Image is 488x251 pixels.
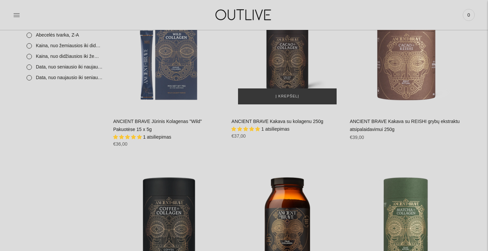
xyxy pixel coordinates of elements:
[276,93,299,100] span: Į krepšelį
[231,126,261,132] span: 5.00 stars
[113,141,127,147] span: €36,00
[350,135,364,140] span: €39,00
[231,133,246,139] span: €37,00
[23,30,107,41] a: Abecelės tvarka, Z-A
[261,126,289,132] span: 1 atsiliepimas
[231,119,323,124] a: ANCIENT BRAVE Kakava su kolagenu 250g
[350,119,460,132] a: ANCIENT BRAVE Kakava su REISHI grybų ekstraktu atsipalaidavimui 250g
[238,88,336,104] button: Į krepšelį
[464,10,473,20] span: 0
[203,3,285,26] img: OUTLIVE
[23,72,107,83] a: Data, nuo naujausio iki seniausio
[23,41,107,51] a: Kaina, nuo žemiausios iki didžiausios
[23,62,107,72] a: Data, nuo seniausio iki naujausio
[463,8,475,22] a: 0
[23,51,107,62] a: Kaina, nuo didžiausios iki žemiausios
[113,134,143,140] span: 5.00 stars
[143,134,171,140] span: 1 atsiliepimas
[113,119,202,132] a: ANCIENT BRAVE Jūrinis Kolagenas "Wild" Pakuotėse 15 x 5g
